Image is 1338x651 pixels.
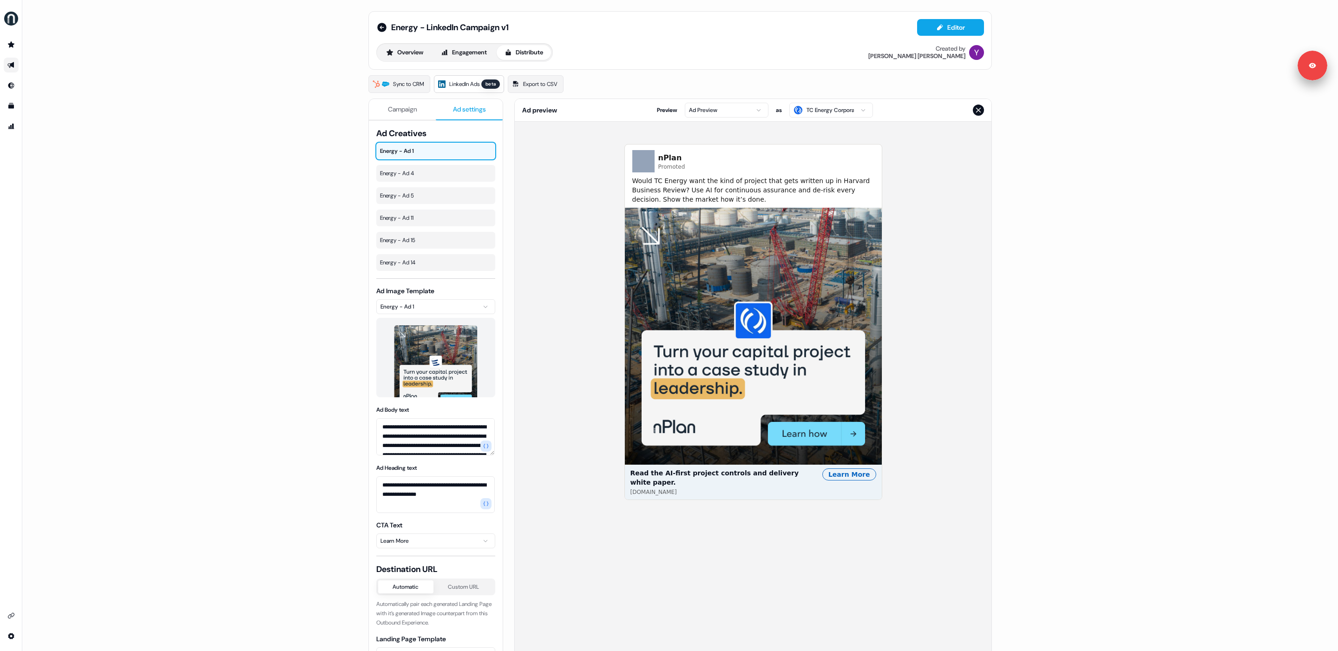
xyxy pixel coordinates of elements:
button: Engagement [433,45,495,60]
label: Ad Heading text [376,464,417,472]
a: Go to attribution [4,119,19,134]
a: Editor [917,24,984,33]
label: Landing Page Template [376,635,446,643]
label: Ad Body text [376,406,409,414]
span: Would TC Energy want the kind of project that gets written up in Harvard Business Review? Use AI ... [632,176,874,204]
label: CTA Text [376,521,402,529]
a: LinkedIn Adsbeta [434,75,504,93]
a: Export to CSV [508,75,564,93]
a: Go to outbound experience [4,58,19,72]
div: [PERSON_NAME] [PERSON_NAME] [868,53,965,60]
span: Energy - Ad 14 [380,258,492,267]
div: Learn More [822,468,876,480]
a: Sync to CRM [368,75,430,93]
span: Ad Creatives [376,128,495,139]
button: Automatic [378,580,433,593]
a: Go to Inbound [4,78,19,93]
span: Destination URL [376,564,495,575]
a: Go to prospects [4,37,19,52]
a: Go to integrations [4,608,19,623]
span: Energy - Ad 11 [380,213,492,223]
span: Energy - Ad 15 [380,236,492,245]
span: Preview [657,105,677,115]
a: Go to templates [4,99,19,113]
span: nPlan [658,152,685,164]
button: Custom URL [433,580,494,593]
img: Yuriy [969,45,984,60]
span: Promoted [658,164,685,171]
span: Sync to CRM [393,79,424,89]
span: LinkedIn Ads [449,79,479,89]
span: Energy - Ad 5 [380,191,492,200]
a: Go to integrations [4,629,19,644]
button: Distribute [497,45,551,60]
label: Ad Image Template [376,287,434,295]
span: Energy - Ad 1 [380,146,492,156]
button: Read the AI-first project controls and delivery white paper.[DOMAIN_NAME]Learn More [625,208,882,500]
button: Close preview [973,105,984,116]
span: [DOMAIN_NAME] [630,489,677,496]
span: Read the AI-first project controls and delivery white paper. [630,468,815,487]
span: Energy - Ad 4 [380,169,492,178]
span: Ad settings [453,105,486,114]
div: Created by [936,45,965,53]
span: Export to CSV [523,79,557,89]
span: as [776,105,782,115]
div: beta [481,79,500,89]
button: Overview [378,45,431,60]
span: Ad preview [522,105,557,115]
span: Campaign [388,105,417,114]
span: Energy - LinkedIn Campaign v1 [391,22,509,33]
button: Editor [917,19,984,36]
span: Automatically pair each generated Landing Page with it’s generated Image counterpart from this Ou... [376,600,492,626]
